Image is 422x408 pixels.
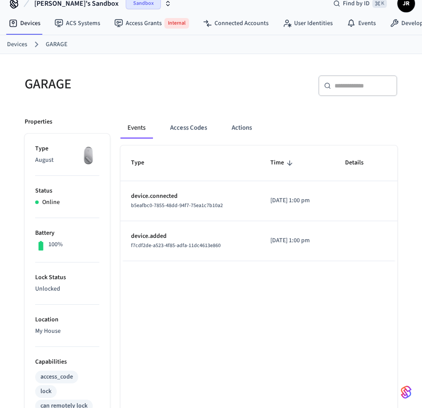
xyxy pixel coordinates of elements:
span: Internal [164,18,189,29]
div: ant example [120,117,397,138]
span: f7cdf2de-a523-4f85-adfa-11dc4613e860 [131,242,221,249]
div: lock [40,387,51,396]
span: Details [345,156,375,170]
img: August Wifi Smart Lock 3rd Gen, Silver, Front [77,144,99,166]
a: Connected Accounts [196,15,276,31]
p: 100% [48,240,63,249]
a: Devices [7,40,27,49]
span: b5eafbc0-7855-48dd-94f7-75ea1c7b10a2 [131,202,223,209]
a: ACS Systems [47,15,107,31]
p: August [35,156,99,165]
span: Type [131,156,156,170]
p: device.connected [131,192,249,201]
p: Battery [35,229,99,238]
a: Events [340,15,383,31]
a: User Identities [276,15,340,31]
p: [DATE] 1:00 pm [270,236,324,245]
p: Lock Status [35,273,99,282]
img: SeamLogoGradient.69752ec5.svg [401,385,411,399]
p: Properties [25,117,52,127]
h5: GARAGE [25,75,206,93]
table: sticky table [120,146,397,261]
p: [DATE] 1:00 pm [270,196,324,205]
button: Actions [225,117,259,138]
a: GARAGE [46,40,67,49]
p: Capabilities [35,357,99,367]
p: device.added [131,232,249,241]
p: Type [35,144,99,153]
button: Access Codes [163,117,214,138]
a: Devices [2,15,47,31]
p: Status [35,186,99,196]
p: My House [35,327,99,336]
span: Time [270,156,295,170]
p: Unlocked [35,284,99,294]
p: Online [42,198,60,207]
div: access_code [40,372,73,382]
a: Access GrantsInternal [107,15,196,32]
button: Events [120,117,153,138]
p: Location [35,315,99,324]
